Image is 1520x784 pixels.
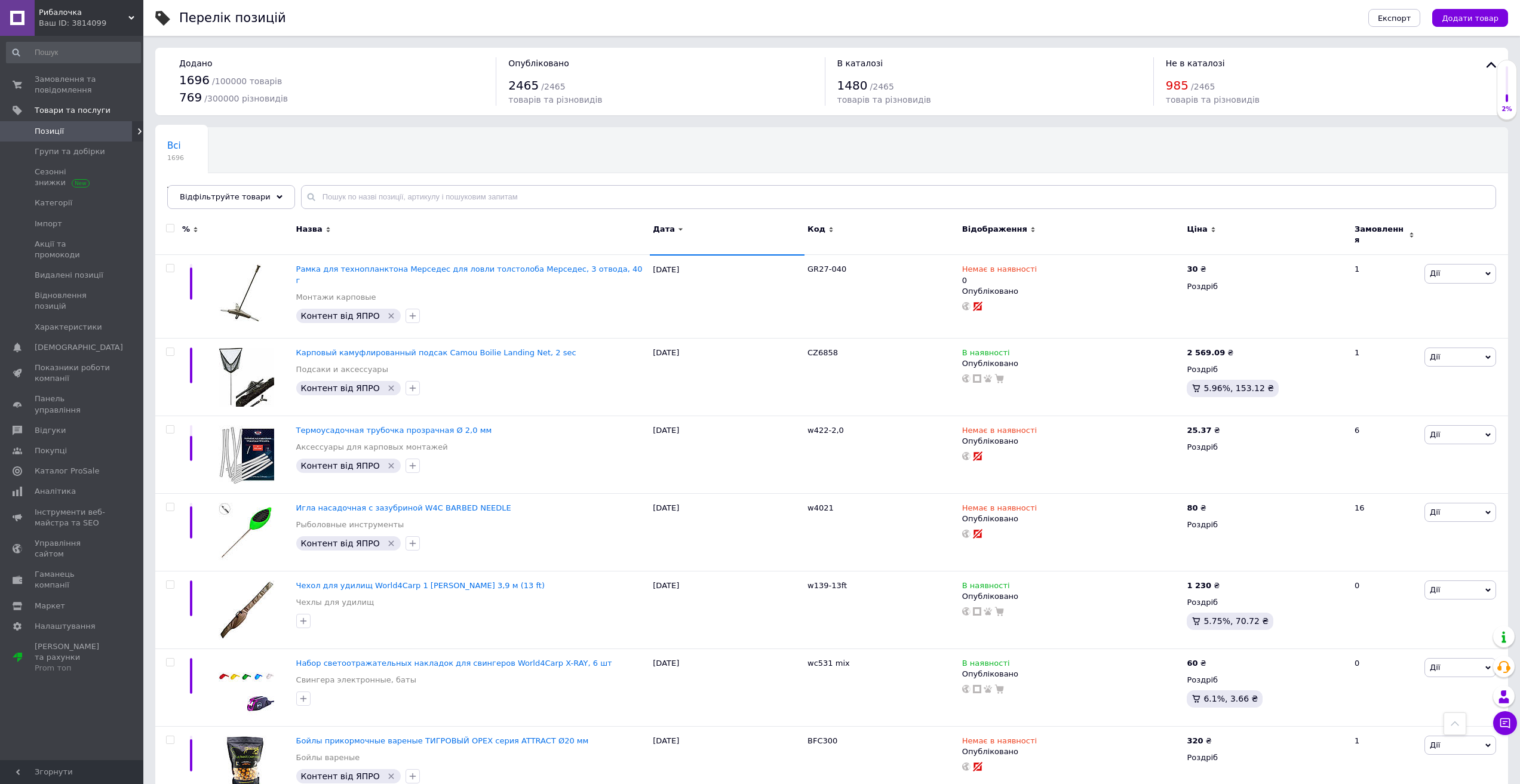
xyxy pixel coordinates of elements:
span: Дата [653,224,675,235]
span: 1696 [179,73,210,87]
div: 2% [1497,105,1516,113]
span: Контент від ЯПРО [301,539,380,548]
span: Замовлення [1355,224,1406,245]
div: Перелік позицій [179,12,286,24]
div: Роздріб [1187,752,1344,763]
b: 1 230 [1187,581,1211,590]
a: Термоусадочная трубочка прозрачная Ø 2,0 мм [296,426,492,435]
span: GR27-040 [807,265,846,273]
div: Опубліковано [962,669,1181,680]
div: ₴ [1187,348,1233,358]
span: Покупці [35,445,67,456]
div: Опубліковано [962,436,1181,447]
span: В наявності [962,659,1010,671]
span: Управління сайтом [35,538,110,559]
span: Додано [179,59,212,68]
div: Роздріб [1187,519,1344,530]
b: 80 [1187,503,1197,512]
span: Дії [1430,508,1440,516]
span: Позиції [35,126,64,137]
div: [DATE] [650,571,804,648]
a: Свингера электронные, баты [296,675,416,685]
div: 0 [1347,648,1421,726]
span: В наявності [962,348,1010,361]
b: 25.37 [1187,426,1211,435]
div: 6 [1347,416,1421,493]
span: Інструменти веб-майстра та SEO [35,507,110,528]
div: Ваш ID: 3814099 [39,18,143,29]
div: 1 [1347,255,1421,339]
div: 0 [1347,571,1421,648]
div: Опубліковано [962,514,1181,524]
span: Всі [167,140,181,151]
span: Опубліковано [508,59,569,68]
span: / 2465 [1191,82,1215,91]
span: Імпорт [35,219,62,229]
a: Подсаки и аксессуары [296,364,388,375]
span: 769 [179,90,202,104]
a: Бойлы вареные [296,752,360,763]
svg: Видалити мітку [386,383,396,393]
span: 2465 [508,78,539,93]
div: ₴ [1187,264,1206,275]
div: Роздріб [1187,281,1344,292]
span: Сезонні знижки [35,167,110,188]
span: Код [807,224,825,235]
a: Чехол для удилищ World4Carp 1 [PERSON_NAME] 3,9 м (13 ft) [296,581,545,590]
span: Акції та промокоди [35,239,110,260]
b: 30 [1187,265,1197,273]
span: w422-2,0 [807,426,844,435]
span: CZ6858 [807,348,838,357]
span: Відгуки [35,425,66,436]
button: Експорт [1368,9,1421,27]
div: Роздріб [1187,442,1344,453]
span: 1696 [167,153,184,162]
svg: Видалити мітку [386,311,396,321]
span: товарів та різновидів [508,95,602,104]
a: Набор светоотражательных накладок для свингеров World4Carp X-RAY, 6 шт [296,659,612,668]
span: Відфільтруйте товари [180,192,271,201]
button: Додати товар [1432,9,1508,27]
a: Бойлы прикормочные вареные ТИГРОВЫЙ ОРЕХ серия ATTRACT Ø20 мм [296,736,589,745]
span: / 100000 товарів [212,76,282,86]
span: w139-13ft [807,581,847,590]
img: Карповый камуфлированный подсак Camou Boilie Landing Net, 2 sec [219,348,274,407]
div: Опубліковано [962,591,1181,602]
div: Опубліковано [962,286,1181,297]
div: Опубліковано [962,746,1181,757]
span: Немає в наявності [962,736,1037,749]
b: 60 [1187,659,1197,668]
div: 1 [1347,338,1421,416]
div: Товари з проблемними різновидами [155,173,317,219]
b: 320 [1187,736,1203,745]
a: Аксессуары для карповых монтажей [296,442,448,453]
span: Дії [1430,585,1440,594]
span: 985 [1166,78,1189,93]
span: Категорії [35,198,72,208]
div: [DATE] [650,416,804,493]
span: 5.75%, 70.72 ₴ [1203,616,1269,626]
span: [PERSON_NAME] та рахунки [35,641,110,674]
img: Чехол для удилищ World4Carp 1 Rod Sleeve 3,9 м (13 ft) [219,580,274,640]
a: Рамка для технопланктона Мерседес для ловли толстолоба Мерседес, 3 отвода, 40 г [296,265,643,284]
span: Товари з проблемними р... [167,186,293,196]
svg: Видалити мітку [386,461,396,471]
input: Пошук [6,42,141,63]
div: [DATE] [650,255,804,339]
div: 16 [1347,493,1421,571]
span: [DEMOGRAPHIC_DATA] [35,342,123,353]
div: [DATE] [650,338,804,416]
svg: Видалити мітку [386,539,396,548]
div: Роздріб [1187,675,1344,685]
span: Дії [1430,269,1440,278]
b: 2 569.09 [1187,348,1225,357]
span: Игла насадочная с зазубриной W4C BARBED NEEDLE [296,503,511,512]
span: Немає в наявності [962,503,1037,516]
span: Додати товар [1442,14,1498,23]
span: Замовлення та повідомлення [35,74,110,96]
span: Товари та послуги [35,105,110,116]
